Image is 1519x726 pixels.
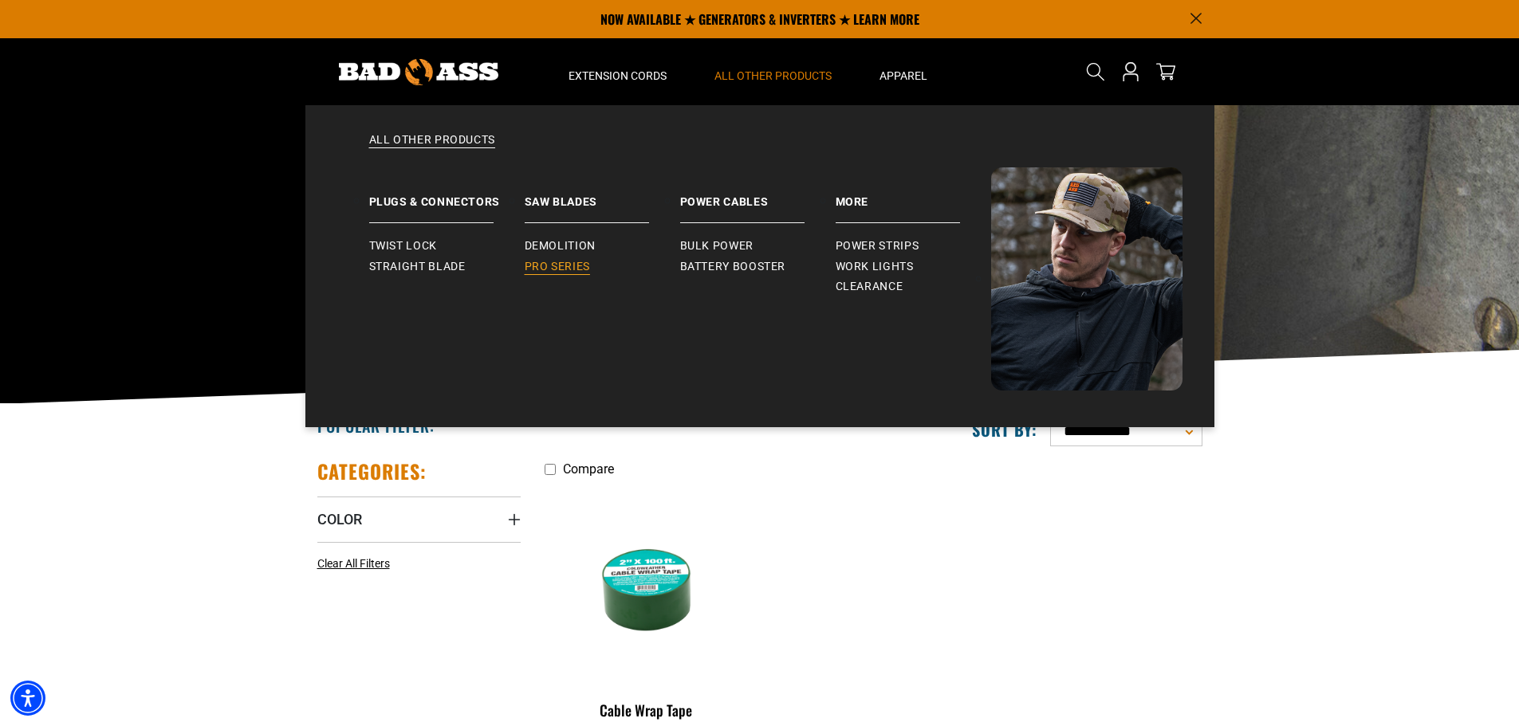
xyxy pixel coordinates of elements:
div: Cable Wrap Tape [545,703,748,717]
h2: Categories: [317,459,427,484]
a: Saw Blades [525,167,680,223]
span: All Other Products [714,69,832,83]
a: Plugs & Connectors [369,167,525,223]
summary: Search [1083,59,1108,84]
a: Battery Booster [680,257,836,277]
span: Apparel [880,69,927,83]
a: Straight Blade [369,257,525,277]
span: Twist Lock [369,239,437,253]
span: Battery Booster [680,260,786,274]
span: Bulk Power [680,239,754,253]
span: Color [317,510,362,528]
img: Bad Ass Extension Cords [339,59,498,85]
span: Extension Cords [569,69,667,83]
h2: Popular Filter: [317,415,435,436]
a: Demolition [525,236,680,257]
img: Green [545,493,746,676]
span: Compare [563,461,614,477]
a: Bulk Power [680,236,836,257]
div: Accessibility Menu [10,681,45,716]
span: Work Lights [836,260,914,274]
summary: All Other Products [691,38,856,105]
summary: Color [317,496,521,541]
span: Straight Blade [369,260,466,274]
a: Power Strips [836,236,991,257]
summary: Extension Cords [545,38,691,105]
a: Pro Series [525,257,680,277]
span: Clearance [836,280,903,294]
a: Power Cables [680,167,836,223]
a: Open this option [1118,38,1143,105]
span: Clear All Filters [317,557,390,570]
img: Bad Ass Extension Cords [991,167,1183,390]
a: Battery Booster More Power Strips [836,167,991,223]
a: Clearance [836,277,991,297]
a: cart [1153,62,1179,81]
span: Pro Series [525,260,590,274]
summary: Apparel [856,38,951,105]
a: Work Lights [836,257,991,277]
a: All Other Products [337,132,1183,167]
a: Clear All Filters [317,555,396,572]
a: Twist Lock [369,236,525,257]
span: Power Strips [836,239,919,253]
span: Demolition [525,239,596,253]
label: Sort by: [972,419,1037,440]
